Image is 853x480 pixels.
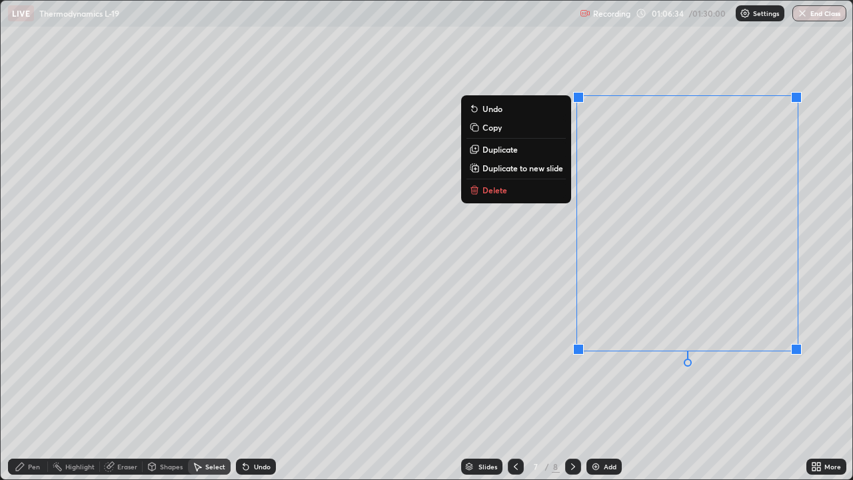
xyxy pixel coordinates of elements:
[65,463,95,470] div: Highlight
[753,10,779,17] p: Settings
[12,8,30,19] p: LIVE
[117,463,137,470] div: Eraser
[590,461,601,472] img: add-slide-button
[482,185,507,195] p: Delete
[466,160,566,176] button: Duplicate to new slide
[529,463,542,471] div: 7
[482,163,563,173] p: Duplicate to new slide
[466,119,566,135] button: Copy
[593,9,630,19] p: Recording
[466,141,566,157] button: Duplicate
[478,463,497,470] div: Slides
[482,103,502,114] p: Undo
[740,8,750,19] img: class-settings-icons
[792,5,846,21] button: End Class
[466,182,566,198] button: Delete
[580,8,590,19] img: recording.375f2c34.svg
[254,463,271,470] div: Undo
[552,461,560,473] div: 8
[545,463,549,471] div: /
[482,144,518,155] p: Duplicate
[28,463,40,470] div: Pen
[824,463,841,470] div: More
[160,463,183,470] div: Shapes
[604,463,616,470] div: Add
[205,463,225,470] div: Select
[39,8,119,19] p: Thermodynamics L-19
[466,101,566,117] button: Undo
[482,122,502,133] p: Copy
[797,8,808,19] img: end-class-cross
